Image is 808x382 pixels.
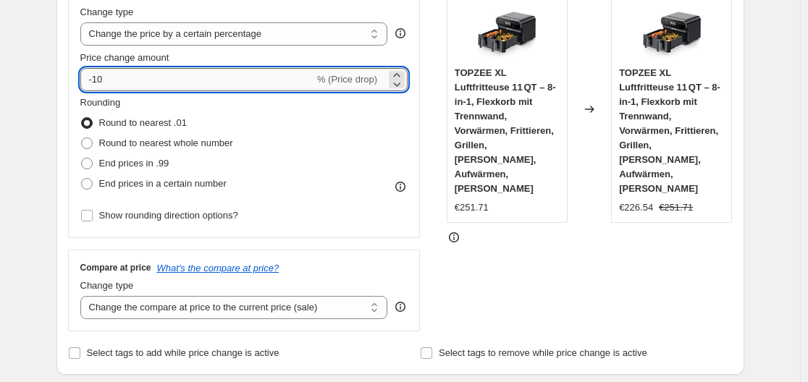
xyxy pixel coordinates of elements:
span: Select tags to remove while price change is active [439,347,647,358]
div: help [393,300,408,314]
span: Change type [80,280,134,291]
span: TOPZEE XL Luftfritteuse 11 QT – 8-in-1, Flexkorb mit Trennwand, Vorwärmen, Frittieren, Grillen, [... [455,67,556,194]
span: End prices in .99 [99,158,169,169]
span: TOPZEE XL Luftfritteuse 11 QT – 8-in-1, Flexkorb mit Trennwand, Vorwärmen, Frittieren, Grillen, [... [619,67,720,194]
span: Price change amount [80,52,169,63]
span: Round to nearest whole number [99,137,233,148]
span: Show rounding direction options? [99,210,238,221]
span: Select tags to add while price change is active [87,347,279,358]
div: help [393,26,408,41]
span: Change type [80,7,134,17]
span: Rounding [80,97,121,108]
h3: Compare at price [80,262,151,273]
span: End prices in a certain number [99,178,227,189]
input: -15 [80,68,314,91]
span: % (Price drop) [317,74,377,85]
div: €251.71 [455,200,489,215]
strike: €251.71 [659,200,693,215]
img: 615UGK_Lm4L_80x.jpg [643,4,701,61]
button: What's the compare at price? [157,263,279,273]
span: Round to nearest .01 [99,117,187,128]
img: 615UGK_Lm4L_80x.jpg [478,4,536,61]
div: €226.54 [619,200,653,215]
